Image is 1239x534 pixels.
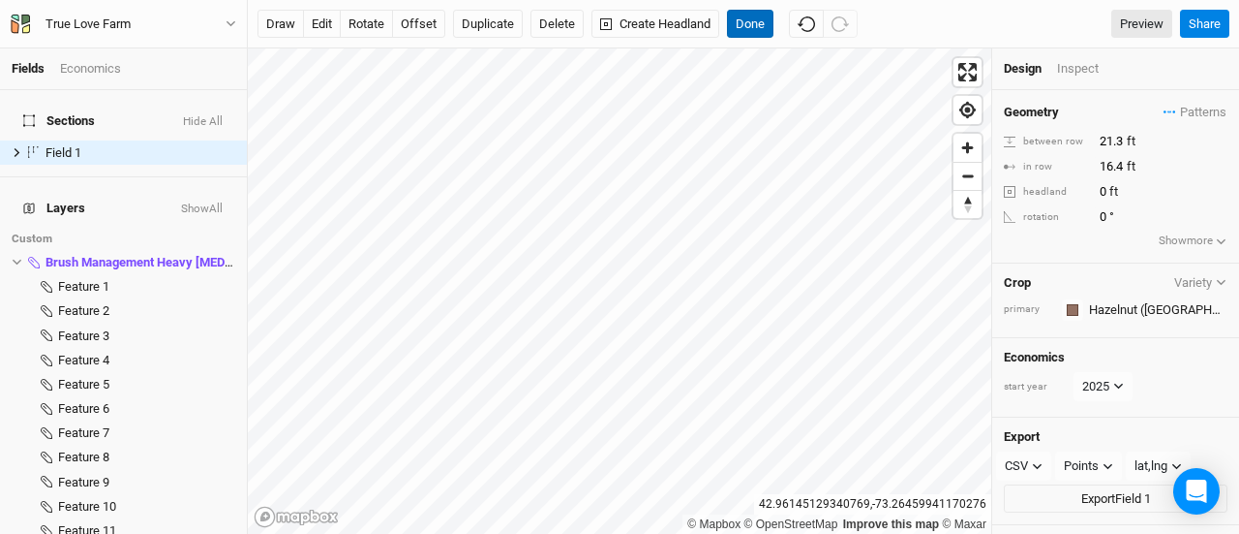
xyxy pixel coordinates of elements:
[58,279,235,295] div: Feature 1
[953,162,982,190] button: Zoom out
[1111,10,1172,39] a: Preview
[58,303,235,319] div: Feature 2
[58,279,109,294] span: Feature 1
[1163,103,1226,122] span: Patterns
[58,425,109,440] span: Feature 7
[1057,60,1126,78] div: Inspect
[1073,372,1133,401] button: 2025
[58,377,109,392] span: Feature 5
[45,15,131,34] div: True Love Farm
[248,48,991,534] canvas: Map
[953,58,982,86] button: Enter fullscreen
[58,499,116,514] span: Feature 10
[1004,485,1227,514] button: ExportField 1
[1004,302,1052,317] div: primary
[744,518,838,531] a: OpenStreetMap
[1134,456,1167,476] div: lat,lng
[45,145,235,161] div: Field 1
[942,518,986,531] a: Maxar
[45,145,81,160] span: Field 1
[10,14,237,35] button: True Love Farm
[60,60,121,78] div: Economics
[58,353,235,368] div: Feature 4
[1064,456,1099,476] div: Points
[58,425,235,441] div: Feature 7
[754,494,991,515] div: 42.96145129340769 , -73.26459941170276
[843,518,939,531] a: Improve this map
[953,163,982,190] span: Zoom out
[687,518,740,531] a: Mapbox
[1004,185,1089,200] div: headland
[392,10,445,39] button: offset
[58,499,235,515] div: Feature 10
[1180,10,1229,39] button: Share
[1158,232,1228,251] button: Showmore
[58,450,235,465] div: Feature 8
[789,10,824,39] button: Undo (^z)
[58,303,109,318] span: Feature 2
[58,401,109,416] span: Feature 6
[1004,350,1227,365] h4: Economics
[1004,275,1031,291] h4: Crop
[1004,60,1042,78] div: Design
[1055,452,1122,481] button: Points
[58,401,235,417] div: Feature 6
[182,115,224,129] button: Hide All
[1004,160,1089,174] div: in row
[45,255,235,270] div: Brush Management Heavy Infestation
[953,96,982,124] button: Find my location
[996,452,1051,481] button: CSV
[1005,456,1028,476] div: CSV
[727,10,773,39] button: Done
[1173,275,1227,290] button: Variety
[58,329,235,344] div: Feature 3
[823,10,858,39] button: Redo (^Z)
[1126,452,1191,481] button: lat,lng
[953,134,982,162] button: Zoom in
[453,10,523,39] button: Duplicate
[1004,210,1089,225] div: rotation
[257,10,304,39] button: draw
[303,10,341,39] button: edit
[58,475,235,490] div: Feature 9
[340,10,393,39] button: rotate
[12,61,45,76] a: Fields
[58,377,235,393] div: Feature 5
[180,203,224,216] button: ShowAll
[254,506,339,528] a: Mapbox logo
[58,450,109,464] span: Feature 8
[23,113,95,129] span: Sections
[953,191,982,218] span: Reset bearing to north
[1004,135,1089,149] div: between row
[1004,429,1227,445] h4: Export
[58,475,109,489] span: Feature 9
[23,201,85,216] span: Layers
[1004,105,1059,120] h4: Geometry
[1083,298,1227,322] input: Hazelnut (EU)
[530,10,584,39] button: Delete
[58,353,109,367] span: Feature 4
[1163,102,1227,123] button: Patterns
[591,10,719,39] button: Create Headland
[45,255,293,269] span: Brush Management Heavy [MEDICAL_DATA]
[1004,380,1072,394] div: start year
[953,190,982,218] button: Reset bearing to north
[1173,468,1220,515] div: Open Intercom Messenger
[58,329,109,343] span: Feature 3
